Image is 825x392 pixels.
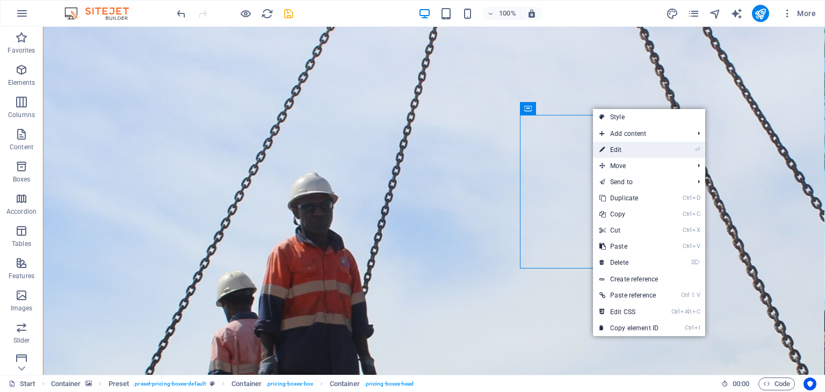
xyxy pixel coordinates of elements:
[593,271,705,287] a: Create reference
[593,304,665,320] a: CtrlAltCEdit CSS
[692,308,700,315] i: C
[10,143,33,151] p: Content
[709,8,721,20] i: Navigator
[282,7,295,20] button: save
[51,378,81,390] span: Click to select. Double-click to edit
[752,5,769,22] button: publish
[13,175,31,184] p: Boxes
[683,210,691,217] i: Ctrl
[483,7,521,20] button: 100%
[12,239,31,248] p: Tables
[175,8,187,20] i: Undo: Change text (Ctrl+Z)
[593,238,665,255] a: CtrlVPaste
[683,194,691,201] i: Ctrl
[51,378,414,390] nav: breadcrumb
[11,304,33,313] p: Images
[671,308,680,315] i: Ctrl
[721,378,750,390] h6: Session time
[85,381,92,387] i: This element contains a background
[330,378,360,390] span: Click to select. Double-click to edit
[593,158,689,174] span: Move
[364,378,414,390] span: . pricing-boxes-head
[681,292,690,299] i: Ctrl
[740,380,742,388] span: :
[692,210,700,217] i: C
[730,8,743,20] i: AI Writer
[593,109,705,125] a: Style
[730,7,743,20] button: text_generator
[527,9,537,18] i: On resize automatically adjust zoom level to fit chosen device.
[733,378,749,390] span: 00 00
[133,378,206,390] span: . preset-pricing-boxes-default
[692,243,700,250] i: V
[692,227,700,234] i: X
[210,381,215,387] i: This element is a customizable preset
[8,78,35,87] p: Elements
[593,222,665,238] a: CtrlXCut
[691,292,696,299] i: ⇧
[8,46,35,55] p: Favorites
[695,146,700,153] i: ⏎
[754,8,766,20] i: Publish
[778,5,820,22] button: More
[13,336,30,345] p: Slider
[593,287,665,303] a: Ctrl⇧VPaste reference
[709,7,722,20] button: navigator
[758,378,795,390] button: Code
[108,378,129,390] span: Click to select. Double-click to edit
[283,8,295,20] i: Save (Ctrl+S)
[62,7,142,20] img: Editor Logo
[782,8,816,19] span: More
[266,378,313,390] span: . pricing-boxes-box
[260,7,273,20] button: reload
[666,8,678,20] i: Design (Ctrl+Alt+Y)
[593,174,689,190] a: Send to
[6,207,37,216] p: Accordion
[687,7,700,20] button: pages
[9,378,35,390] a: Click to cancel selection. Double-click to open Pages
[697,292,700,299] i: V
[687,8,700,20] i: Pages (Ctrl+Alt+S)
[593,190,665,206] a: CtrlDDuplicate
[175,7,187,20] button: undo
[804,378,816,390] button: Usercentrics
[666,7,679,20] button: design
[593,255,665,271] a: ⌦Delete
[692,194,700,201] i: D
[593,206,665,222] a: CtrlCCopy
[685,324,693,331] i: Ctrl
[593,142,665,158] a: ⏎Edit
[681,308,691,315] i: Alt
[694,324,700,331] i: I
[683,243,691,250] i: Ctrl
[499,7,516,20] h6: 100%
[593,320,665,336] a: CtrlICopy element ID
[9,272,34,280] p: Features
[763,378,790,390] span: Code
[8,111,35,119] p: Columns
[231,378,262,390] span: Click to select. Double-click to edit
[261,8,273,20] i: Reload page
[593,126,689,142] span: Add content
[683,227,691,234] i: Ctrl
[691,259,700,266] i: ⌦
